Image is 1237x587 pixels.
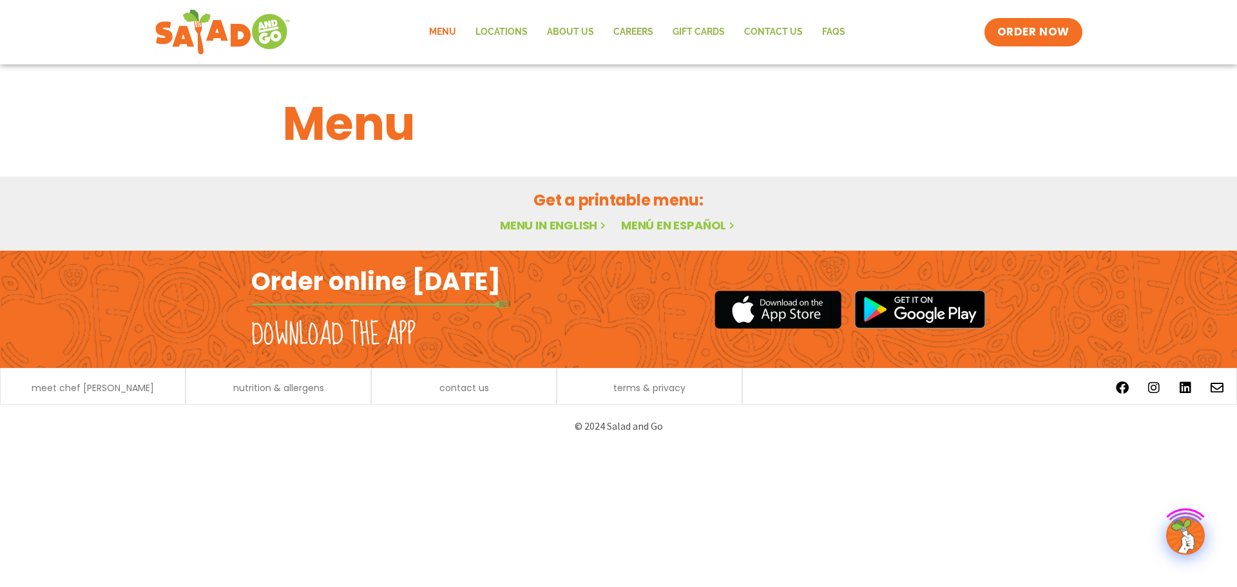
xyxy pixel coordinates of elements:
a: terms & privacy [613,383,686,392]
a: Careers [604,17,663,47]
a: meet chef [PERSON_NAME] [32,383,154,392]
img: new-SAG-logo-768×292 [155,6,291,58]
h2: Download the app [251,317,416,353]
a: GIFT CARDS [663,17,734,47]
nav: Menu [419,17,855,47]
a: Menu [419,17,466,47]
img: google_play [854,290,986,329]
a: contact us [439,383,489,392]
span: ORDER NOW [997,24,1069,40]
a: About Us [537,17,604,47]
h2: Order online [DATE] [251,265,501,297]
a: nutrition & allergens [233,383,324,392]
a: Menu in English [500,217,608,233]
p: © 2024 Salad and Go [258,418,979,435]
h2: Get a printable menu: [283,189,954,211]
a: Menú en español [621,217,737,233]
img: appstore [714,289,841,331]
a: FAQs [812,17,855,47]
a: Locations [466,17,537,47]
a: ORDER NOW [984,18,1082,46]
img: fork [251,301,509,308]
h1: Menu [283,89,954,159]
a: Contact Us [734,17,812,47]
